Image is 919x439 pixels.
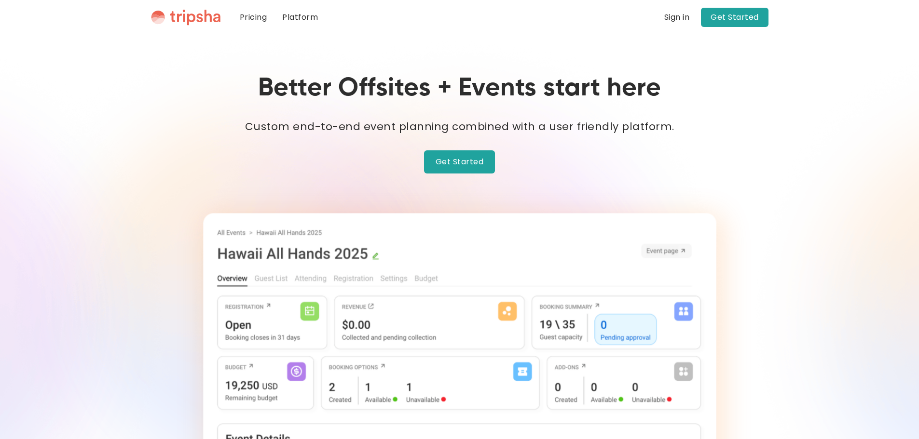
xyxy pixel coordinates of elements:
[258,73,661,104] h1: Better Offsites + Events start here
[424,150,495,173] a: Get Started
[151,9,220,26] img: Tripsha Logo
[664,12,690,23] a: Sign in
[245,119,674,134] strong: Custom end-to-end event planning combined with a user friendly platform.
[151,9,220,26] a: home
[701,8,768,27] a: Get Started
[664,13,690,21] div: Sign in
